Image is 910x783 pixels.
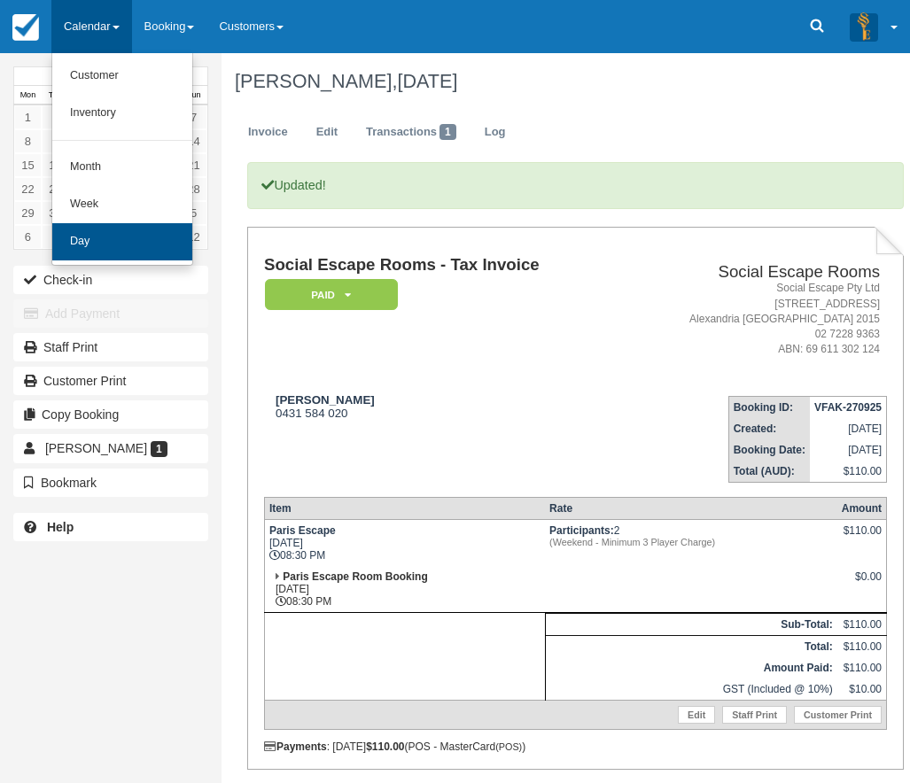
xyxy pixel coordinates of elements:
a: 15 [14,153,42,177]
th: Tue [42,86,69,105]
td: [DATE] 08:30 PM [264,520,545,567]
a: Log [471,115,519,150]
th: Amount Paid: [545,657,837,678]
td: $110.00 [837,636,887,658]
a: 29 [14,201,42,225]
td: [DATE] 08:30 PM [264,566,545,613]
a: 1 [14,105,42,129]
img: A3 [850,12,878,41]
a: 9 [42,129,69,153]
th: Rate [545,498,837,520]
span: 1 [439,124,456,140]
address: Social Escape Pty Ltd [STREET_ADDRESS] Alexandria [GEOGRAPHIC_DATA] 2015 02 7228 9363 ABN: 69 611... [628,281,880,357]
td: $110.00 [837,657,887,678]
img: checkfront-main-nav-mini-logo.png [12,14,39,41]
a: Edit [678,706,715,724]
span: [DATE] [397,70,457,92]
a: Week [52,186,192,223]
a: Day [52,223,192,260]
a: 8 [14,129,42,153]
ul: Calendar [51,53,193,266]
th: Total (AUD): [728,461,810,483]
th: Sun [180,86,207,105]
button: Copy Booking [13,400,208,429]
h1: [PERSON_NAME], [235,71,891,92]
th: Amount [837,498,887,520]
p: Updated! [247,162,903,209]
td: 2 [545,520,837,567]
a: 2 [42,105,69,129]
a: 28 [180,177,207,201]
a: [PERSON_NAME] 1 [13,434,208,462]
a: Paid [264,278,392,311]
strong: VFAK-270925 [814,401,882,414]
button: Add Payment [13,299,208,328]
th: Sub-Total: [545,614,837,636]
button: Check-in [13,266,208,294]
a: 14 [180,129,207,153]
em: Paid [265,279,398,310]
a: 5 [180,201,207,225]
th: Item [264,498,545,520]
td: GST (Included @ 10%) [545,678,837,701]
a: 22 [14,177,42,201]
a: Customer [52,58,192,95]
td: $10.00 [837,678,887,701]
strong: Paris Escape Room Booking [283,570,427,583]
a: 7 [180,105,207,129]
a: Invoice [235,115,301,150]
div: $0.00 [842,570,882,597]
em: (Weekend - Minimum 3 Player Charge) [549,537,833,547]
span: 1 [151,441,167,457]
a: Edit [303,115,351,150]
a: Customer Print [794,706,882,724]
td: [DATE] [810,439,887,461]
button: Bookmark [13,469,208,497]
td: $110.00 [837,614,887,636]
th: Total: [545,636,837,658]
th: Created: [728,418,810,439]
a: Help [13,513,208,541]
b: Help [47,520,74,534]
a: 7 [42,225,69,249]
span: [PERSON_NAME] [45,441,147,455]
a: Customer Print [13,367,208,395]
small: (POS) [495,741,522,752]
strong: Payments [264,740,327,753]
a: 21 [180,153,207,177]
h2: Social Escape Rooms [628,263,880,282]
strong: Participants [549,524,614,537]
a: 30 [42,201,69,225]
a: Inventory [52,95,192,132]
td: [DATE] [810,418,887,439]
a: 6 [14,225,42,249]
strong: [PERSON_NAME] [276,393,375,407]
strong: $110.00 [366,740,404,753]
a: 16 [42,153,69,177]
h1: Social Escape Rooms - Tax Invoice [264,256,621,275]
a: Staff Print [722,706,787,724]
th: Booking ID: [728,397,810,419]
th: Mon [14,86,42,105]
strong: Paris Escape [269,524,336,537]
a: 12 [180,225,207,249]
a: 23 [42,177,69,201]
div: : [DATE] (POS - MasterCard ) [264,740,887,753]
a: Month [52,149,192,186]
th: Booking Date: [728,439,810,461]
a: Transactions1 [353,115,470,150]
div: $110.00 [842,524,882,551]
a: Staff Print [13,333,208,361]
td: $110.00 [810,461,887,483]
div: 0431 584 020 [264,393,621,420]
